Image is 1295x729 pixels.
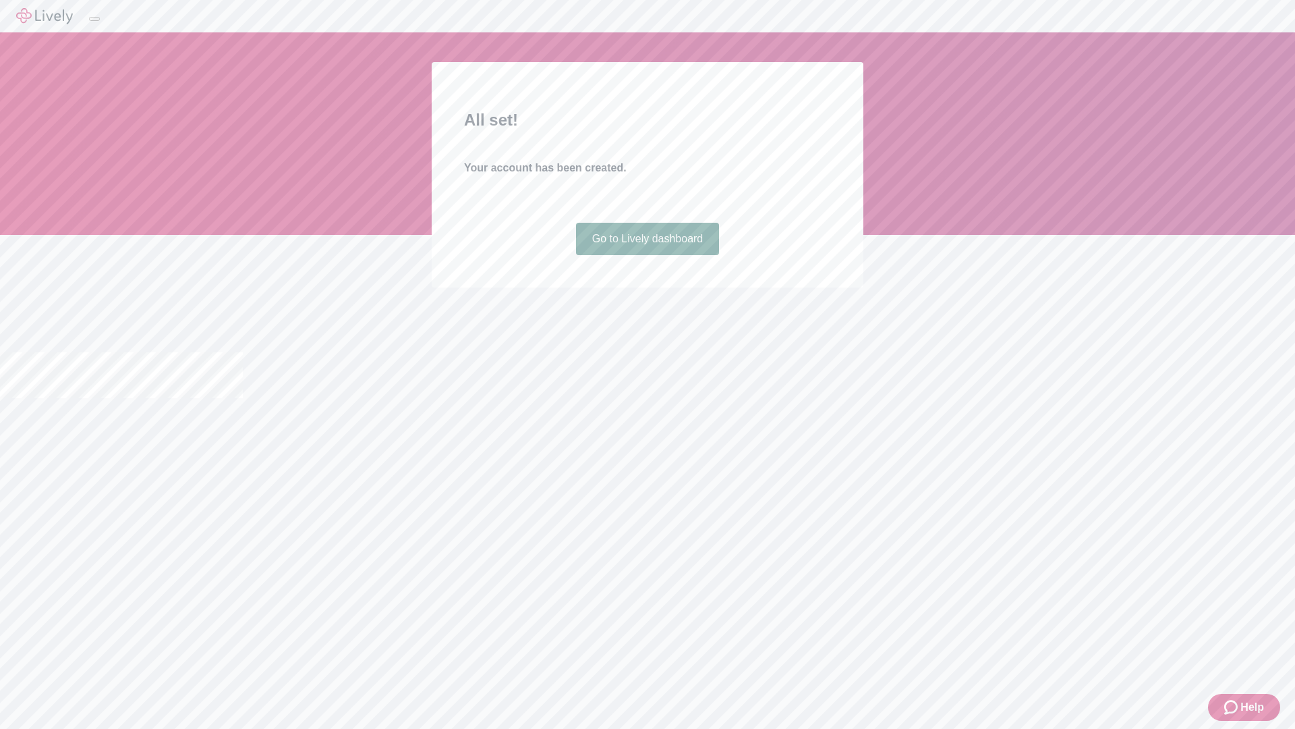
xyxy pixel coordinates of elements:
[464,108,831,132] h2: All set!
[16,8,73,24] img: Lively
[1208,694,1280,721] button: Zendesk support iconHelp
[576,223,720,255] a: Go to Lively dashboard
[1224,699,1240,715] svg: Zendesk support icon
[1240,699,1264,715] span: Help
[464,160,831,176] h4: Your account has been created.
[89,17,100,21] button: Log out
